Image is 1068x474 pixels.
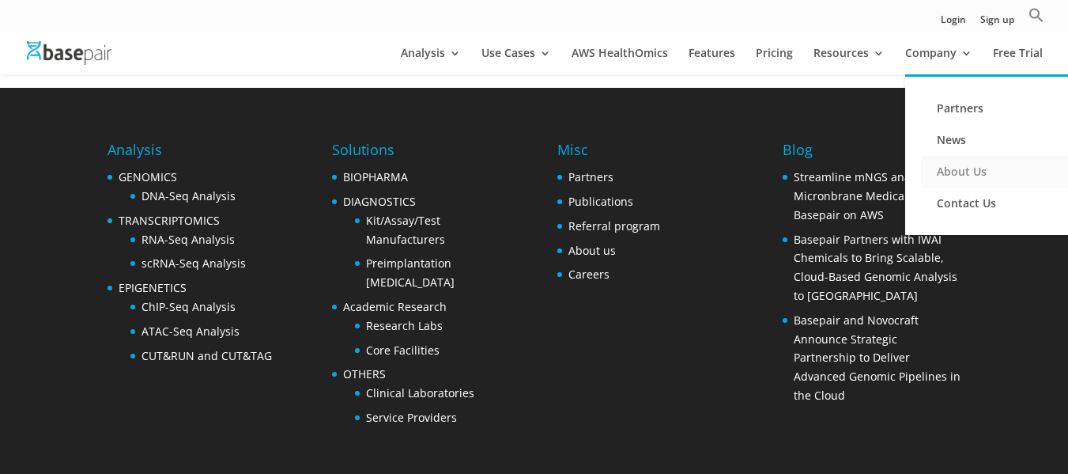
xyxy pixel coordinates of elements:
a: Core Facilities [366,343,440,358]
a: TRANSCRIPTOMICS [119,213,220,228]
img: Basepair [27,41,111,64]
a: DIAGNOSTICS [343,194,416,209]
a: Clinical Laboratories [366,385,474,400]
a: Use Cases [481,47,551,74]
a: AWS HealthOmics [572,47,668,74]
a: Pricing [756,47,793,74]
a: BIOPHARMA [343,169,408,184]
a: Company [905,47,972,74]
a: Referral program [568,218,660,233]
a: Free Trial [993,47,1043,74]
a: Resources [813,47,885,74]
a: Service Providers [366,410,457,425]
a: Sign up [980,15,1014,32]
a: About us [568,243,616,258]
a: Careers [568,267,609,282]
a: Publications [568,194,633,209]
a: RNA-Seq Analysis [142,232,235,247]
a: Research Labs [366,318,443,333]
svg: Search [1028,7,1044,23]
a: Basepair Partners with IWAI Chemicals to Bring Scalable, Cloud-Based Genomic Analysis to [GEOGRAP... [794,232,957,303]
a: scRNA-Seq Analysis [142,256,246,271]
h4: Solutions [332,139,510,168]
a: Academic Research [343,299,447,314]
a: ATAC-Seq Analysis [142,324,240,339]
a: ChIP-Seq Analysis [142,299,236,314]
h4: Blog [783,139,960,168]
a: CUT&RUN and CUT&TAG [142,348,272,363]
a: OTHERS [343,366,386,381]
a: Search Icon Link [1028,7,1044,32]
a: Features [689,47,735,74]
a: DNA-Seq Analysis [142,188,236,203]
a: Analysis [401,47,461,74]
h4: Misc [557,139,660,168]
a: Preimplantation [MEDICAL_DATA] [366,256,455,290]
h4: Analysis [108,139,272,168]
a: Basepair and Novocraft Announce Strategic Partnership to Deliver Advanced Genomic Pipelines in th... [794,313,960,403]
a: Kit/Assay/Test Manufacturers [366,213,445,247]
a: Login [941,15,966,32]
a: Streamline mNGS analysis with Micronbrane Medical and Basepair on AWS [794,169,960,222]
a: EPIGENETICS [119,280,187,295]
a: GENOMICS [119,169,177,184]
a: Partners [568,169,613,184]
